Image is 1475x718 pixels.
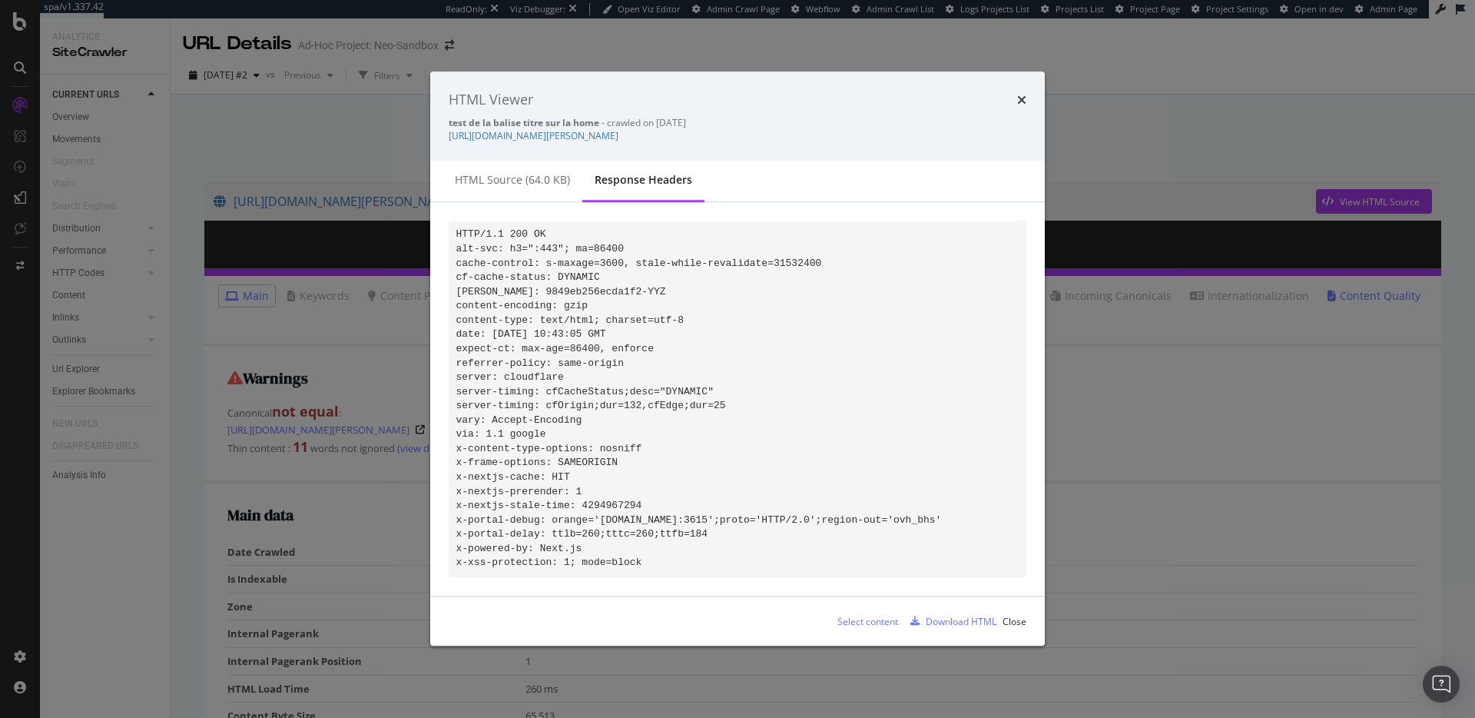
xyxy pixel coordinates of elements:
div: Select content [837,615,898,628]
div: times [1017,90,1026,110]
button: Select content [825,610,898,634]
code: HTTP/1.1 200 OK alt-svc: h3=":443"; ma=86400 cache-control: s-maxage=3600, stale-while-revalidate... [456,229,942,569]
div: HTML Viewer [449,90,533,110]
div: modal [430,71,1045,646]
div: Response Headers [595,172,692,188]
div: HTML source (64.0 KB) [455,172,570,188]
button: Download HTML [904,610,996,634]
button: Close [1003,610,1026,634]
strong: test de la balise titre sur la home [449,116,599,129]
div: Download HTML [926,615,996,628]
a: [URL][DOMAIN_NAME][PERSON_NAME] [449,129,618,142]
div: Close [1003,615,1026,628]
div: - crawled on [DATE] [449,116,1026,129]
div: Open Intercom Messenger [1423,666,1460,703]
